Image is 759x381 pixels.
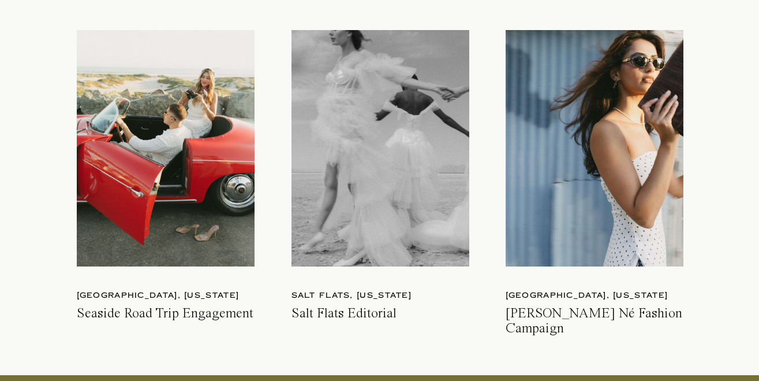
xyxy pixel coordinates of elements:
a: salt flats, [US_STATE] [291,290,476,302]
a: Seaside Road Trip Engagement [77,306,257,336]
a: [GEOGRAPHIC_DATA], [US_STATE] [506,290,690,302]
a: [PERSON_NAME] Né Fashion Campaign [506,306,686,336]
a: Salt Flats Editorial [291,306,472,336]
a: [GEOGRAPHIC_DATA], [US_STATE] [77,290,261,302]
